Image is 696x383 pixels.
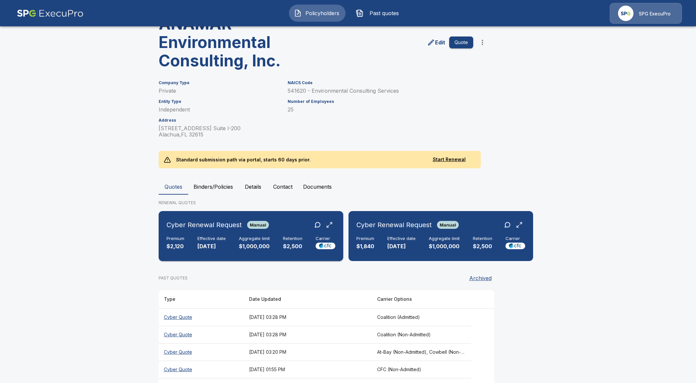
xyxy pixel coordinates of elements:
h6: Retention [473,236,492,241]
a: edit [426,37,447,48]
p: Standard submission path via portal, starts 60 days prior. [171,151,316,168]
th: Date Updated [244,290,372,309]
span: Manual [437,222,459,227]
th: Cyber Quote [159,361,244,378]
th: Cyber Quote [159,308,244,326]
button: Quote [449,36,473,49]
p: 25 [288,107,473,113]
p: Private [159,88,280,94]
p: $1,000,000 [239,243,270,250]
div: policyholder tabs [159,179,538,195]
h6: Effective date [197,236,226,241]
span: Policyholders [304,9,341,17]
th: [DATE] 01:55 PM [244,361,372,378]
p: PAST QUOTES [159,275,188,281]
button: Policyholders IconPolicyholders [289,5,346,22]
button: Binders/Policies [188,179,238,195]
p: RENEWAL QUOTES [159,200,538,206]
h6: Address [159,118,280,123]
h6: NAICS Code [288,81,473,85]
th: Cyber Quote [159,343,244,361]
button: Past quotes IconPast quotes [351,5,407,22]
img: Carrier [316,243,335,249]
th: [DATE] 03:28 PM [244,308,372,326]
p: $2,500 [473,243,492,250]
a: Agency IconSPG ExecuPro [610,3,682,24]
img: Policyholders Icon [294,9,302,17]
p: $2,120 [167,243,184,250]
h6: Company Type [159,81,280,85]
h6: Cyber Renewal Request [167,220,242,230]
h6: Number of Employees [288,99,473,104]
button: Archived [467,272,494,285]
h6: Carrier [316,236,335,241]
th: Cyber Quote [159,326,244,343]
th: CFC (Non-Admitted) [372,361,472,378]
img: Agency Icon [618,6,633,21]
p: $1,000,000 [429,243,460,250]
th: Carrier Options [372,290,472,309]
th: Coalition (Non-Admitted) [372,326,472,343]
p: SPG ExecuPro [639,11,671,17]
button: Quotes [159,179,188,195]
h6: Entity Type [159,99,280,104]
p: $1,840 [356,243,374,250]
h6: Aggregate limit [239,236,270,241]
th: At-Bay (Non-Admitted), Cowbell (Non-Admitted), Cowbell (Admitted), Corvus Cyber (Non-Admitted), T... [372,343,472,361]
img: Carrier [505,243,525,249]
button: Details [238,179,268,195]
p: 541620 - Environmental Consulting Services [288,88,473,94]
th: [DATE] 03:20 PM [244,343,372,361]
button: more [476,36,489,49]
th: Coalition (Admitted) [372,308,472,326]
th: [DATE] 03:28 PM [244,326,372,343]
h6: Premium [356,236,374,241]
span: Manual [247,222,269,227]
h6: Premium [167,236,184,241]
img: Past quotes Icon [356,9,364,17]
h6: Retention [283,236,302,241]
p: [STREET_ADDRESS] Suite I-200 Alachua , FL 32615 [159,125,280,138]
th: Type [159,290,244,309]
p: $2,500 [283,243,302,250]
p: [DATE] [197,243,226,250]
h6: Carrier [505,236,525,241]
img: AA Logo [17,3,84,24]
button: Documents [298,179,337,195]
p: Independent [159,107,280,113]
h3: ANAMAR Environmental Consulting, Inc. [159,15,321,70]
p: [DATE] [387,243,416,250]
h6: Effective date [387,236,416,241]
button: Start Renewal [423,154,476,166]
p: Edit [435,38,445,46]
h6: Aggregate limit [429,236,460,241]
span: Past quotes [366,9,402,17]
button: Contact [268,179,298,195]
h6: Cyber Renewal Request [356,220,432,230]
